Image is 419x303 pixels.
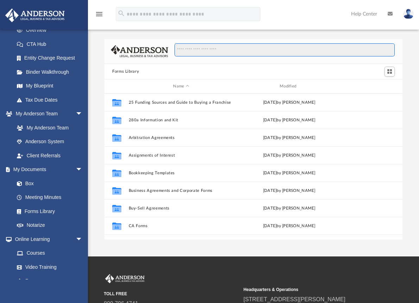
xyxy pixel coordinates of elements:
div: [DATE] by [PERSON_NAME] [237,99,342,106]
small: Headquarters & Operations [243,286,378,293]
div: [DATE] by [PERSON_NAME] [237,170,342,176]
button: Arbitration Agreements [129,135,234,140]
div: [DATE] by [PERSON_NAME] [237,188,342,194]
input: Search files and folders [174,43,395,57]
button: Bookkeeping Templates [129,171,234,175]
button: Buy-Sell Agreements [129,206,234,211]
div: Modified [236,83,342,90]
button: Assignments of Interest [129,153,234,158]
div: id [345,83,394,90]
a: Tax Due Dates [10,93,93,107]
span: arrow_drop_down [76,107,90,121]
span: arrow_drop_down [76,232,90,247]
div: [DATE] by [PERSON_NAME] [237,135,342,141]
a: Anderson System [10,135,90,149]
a: Video Training [10,260,86,274]
a: Notarize [10,218,90,232]
a: My Documentsarrow_drop_down [5,163,90,177]
div: [DATE] by [PERSON_NAME] [237,205,342,212]
a: Online Learningarrow_drop_down [5,232,90,246]
a: Courses [10,246,90,260]
button: 25 Funding Sources and Guide to Buying a Franchise [129,100,234,105]
a: Client Referrals [10,149,90,163]
a: My Anderson Team [10,121,86,135]
a: [STREET_ADDRESS][PERSON_NAME] [243,296,345,302]
a: Entity Change Request [10,51,93,65]
a: My Anderson Teamarrow_drop_down [5,107,90,121]
div: grid [104,93,402,240]
a: Resources [10,274,90,288]
div: [DATE] by [PERSON_NAME] [237,223,342,229]
button: Forms Library [112,68,139,75]
i: search [118,10,125,17]
div: id [108,83,125,90]
button: Business Agreements and Corporate Forms [129,188,234,193]
div: [DATE] by [PERSON_NAME] [237,152,342,159]
a: Meeting Minutes [10,190,90,205]
button: CA Forms [129,224,234,228]
img: Anderson Advisors Platinum Portal [3,8,67,22]
span: arrow_drop_down [76,163,90,177]
a: Binder Walkthrough [10,65,93,79]
img: User Pic [403,9,414,19]
button: 280a Information and Kit [129,118,234,122]
div: [DATE] by [PERSON_NAME] [237,117,342,123]
i: menu [95,10,103,18]
a: Forms Library [10,204,86,218]
a: menu [95,13,103,18]
small: TOLL FREE [104,291,239,297]
div: Name [128,83,234,90]
a: My Blueprint [10,79,90,93]
button: Switch to Grid View [385,67,395,77]
img: Anderson Advisors Platinum Portal [104,274,146,283]
a: CTA Hub [10,37,93,51]
a: Box [10,176,86,190]
a: Overview [10,23,93,37]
